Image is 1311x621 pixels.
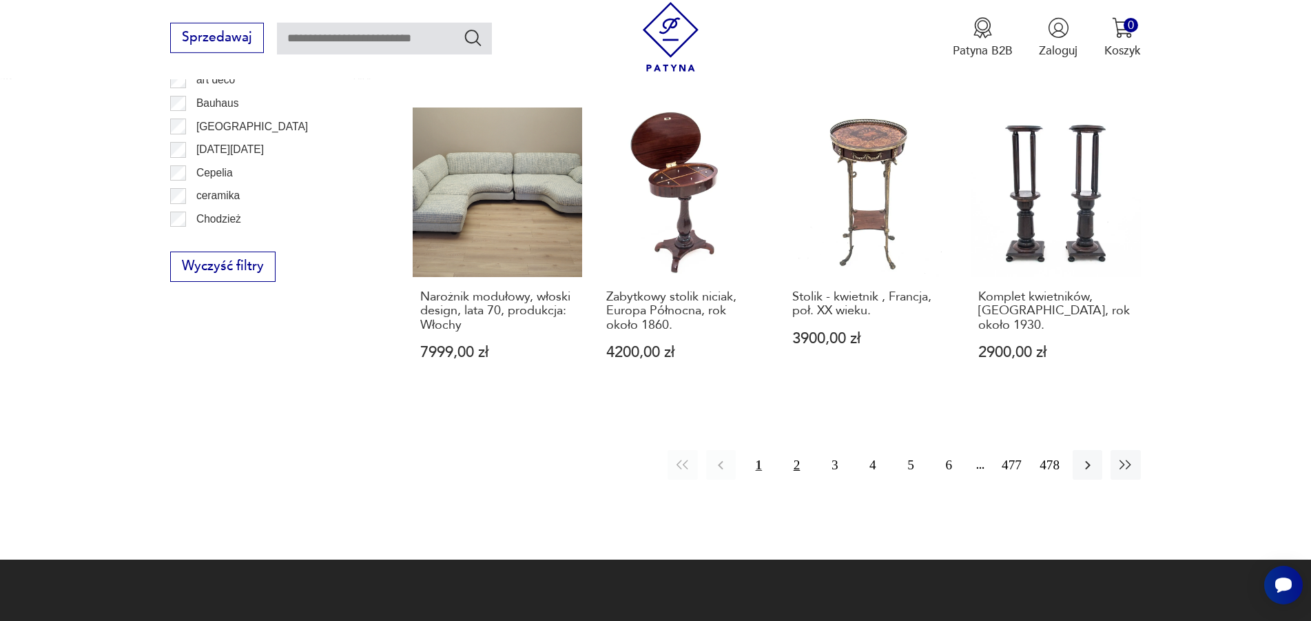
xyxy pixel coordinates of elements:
[196,164,233,182] p: Cepelia
[1035,450,1064,480] button: 478
[606,345,761,360] p: 4200,00 zł
[196,141,264,159] p: [DATE][DATE]
[934,450,964,480] button: 6
[1124,18,1138,32] div: 0
[196,118,308,136] p: [GEOGRAPHIC_DATA]
[858,450,887,480] button: 4
[972,17,993,39] img: Ikona medalu
[196,71,235,89] p: art deco
[1112,17,1133,39] img: Ikona koszyka
[785,108,954,393] a: Stolik - kwietnik , Francja, poł. XX wieku.Stolik - kwietnik , Francja, poł. XX wieku.3900,00 zł
[1048,17,1069,39] img: Ikonka użytkownika
[792,290,947,318] h3: Stolik - kwietnik , Francja, poł. XX wieku.
[196,94,239,112] p: Bauhaus
[792,332,947,346] p: 3900,00 zł
[1104,17,1141,59] button: 0Koszyk
[953,17,1013,59] button: Patyna B2B
[978,290,1133,332] h3: Komplet kwietników, [GEOGRAPHIC_DATA], rok około 1930.
[196,210,241,228] p: Chodzież
[744,450,774,480] button: 1
[196,233,238,251] p: Ćmielów
[782,450,812,480] button: 2
[196,187,240,205] p: ceramika
[953,43,1013,59] p: Patyna B2B
[170,252,275,282] button: Wyczyść filtry
[1039,17,1077,59] button: Zaloguj
[1104,43,1141,59] p: Koszyk
[170,33,263,44] a: Sprzedawaj
[896,450,926,480] button: 5
[820,450,849,480] button: 3
[170,23,263,53] button: Sprzedawaj
[599,108,768,393] a: Zabytkowy stolik niciak, Europa Północna, rok około 1860.Zabytkowy stolik niciak, Europa Północna...
[997,450,1026,480] button: 477
[606,290,761,332] h3: Zabytkowy stolik niciak, Europa Północna, rok około 1860.
[636,2,705,72] img: Patyna - sklep z meblami i dekoracjami vintage
[463,28,483,48] button: Szukaj
[420,290,575,332] h3: Narożnik modułowy, włoski design, lata 70, produkcja: Włochy
[1264,566,1303,604] iframe: Smartsupp widget button
[1039,43,1077,59] p: Zaloguj
[413,108,582,393] a: Narożnik modułowy, włoski design, lata 70, produkcja: WłochyNarożnik modułowy, włoski design, lat...
[978,345,1133,360] p: 2900,00 zł
[953,17,1013,59] a: Ikona medaluPatyna B2B
[971,108,1140,393] a: Komplet kwietników, Europa Zachodnia, rok około 1930.Komplet kwietników, [GEOGRAPHIC_DATA], rok o...
[420,345,575,360] p: 7999,00 zł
